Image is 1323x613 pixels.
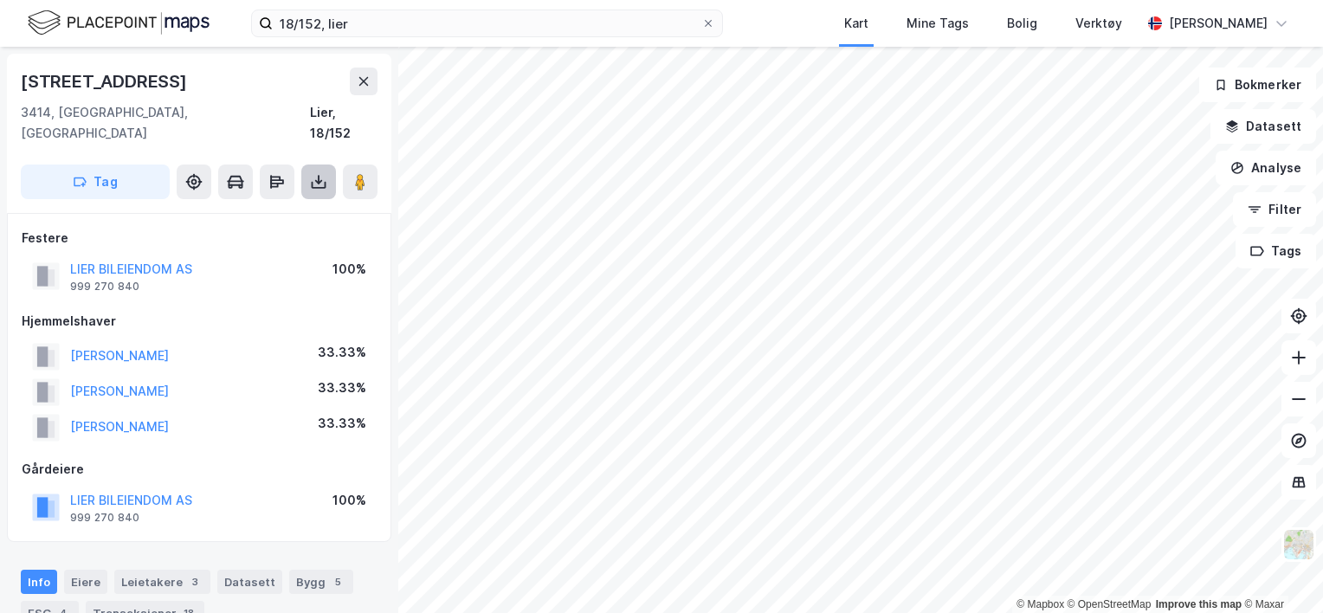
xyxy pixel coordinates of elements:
div: 100% [332,259,366,280]
div: Eiere [64,570,107,594]
iframe: Chat Widget [1236,530,1323,613]
button: Tags [1236,234,1316,268]
div: [PERSON_NAME] [1169,13,1268,34]
div: Mine Tags [907,13,969,34]
div: 5 [329,573,346,590]
div: 999 270 840 [70,280,139,294]
div: [STREET_ADDRESS] [21,68,190,95]
div: Lier, 18/152 [310,102,378,144]
a: Mapbox [1016,598,1064,610]
div: Datasett [217,570,282,594]
button: Tag [21,165,170,199]
button: Bokmerker [1199,68,1316,102]
a: OpenStreetMap [1068,598,1152,610]
div: 100% [332,490,366,511]
img: Z [1282,528,1315,561]
div: Leietakere [114,570,210,594]
div: 3 [186,573,203,590]
div: 3414, [GEOGRAPHIC_DATA], [GEOGRAPHIC_DATA] [21,102,310,144]
img: logo.f888ab2527a4732fd821a326f86c7f29.svg [28,8,210,38]
div: Bolig [1007,13,1037,34]
div: Hjemmelshaver [22,311,377,332]
button: Analyse [1216,151,1316,185]
div: Bygg [289,570,353,594]
div: Festere [22,228,377,248]
div: 33.33% [318,342,366,363]
button: Filter [1233,192,1316,227]
div: Kart [844,13,868,34]
a: Improve this map [1156,598,1242,610]
div: Verktøy [1075,13,1122,34]
input: Søk på adresse, matrikkel, gårdeiere, leietakere eller personer [273,10,701,36]
div: 999 270 840 [70,511,139,525]
div: Gårdeiere [22,459,377,480]
div: 33.33% [318,377,366,398]
div: Info [21,570,57,594]
div: 33.33% [318,413,366,434]
button: Datasett [1210,109,1316,144]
